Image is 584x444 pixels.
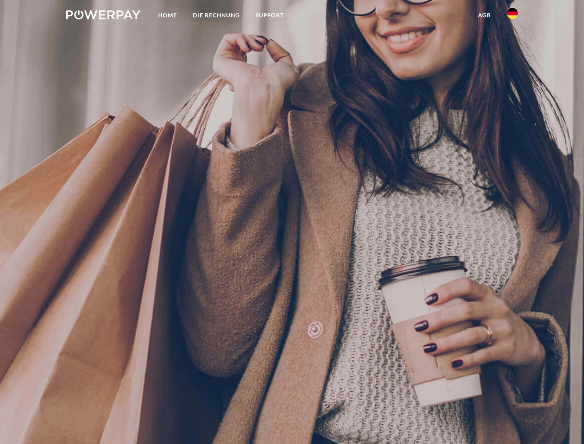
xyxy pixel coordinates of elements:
[150,7,185,24] a: Home
[470,7,499,24] a: agb
[185,7,248,24] a: DIE RECHNUNG
[507,8,518,19] img: de
[248,7,292,24] a: SUPPORT
[66,10,141,19] img: logo-powerpay-white.svg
